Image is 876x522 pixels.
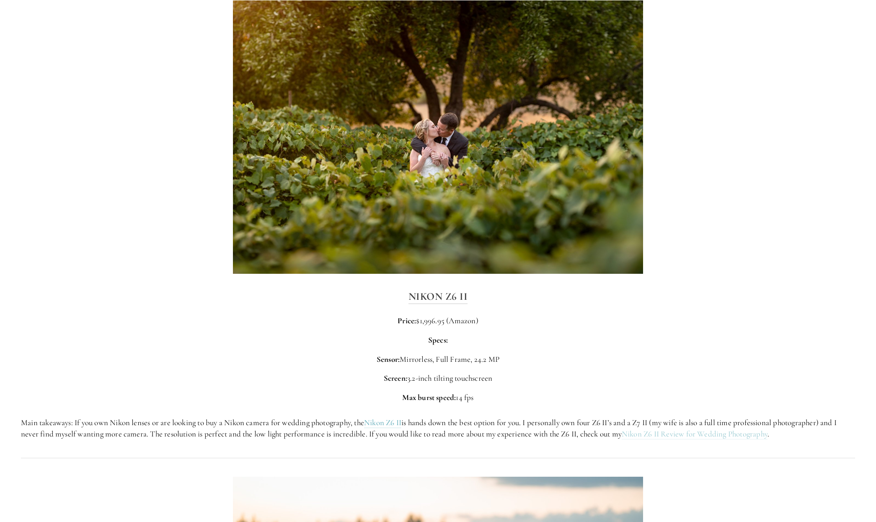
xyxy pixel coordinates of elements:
p: 3.2-inch tilting touchscreen [21,373,855,384]
p: Main takeaways: If you own Nikon lenses or are looking to buy a Nikon camera for wedding photogra... [21,417,855,439]
strong: Specs: [428,335,448,345]
p: $1,996.95 (Amazon) [21,315,855,327]
strong: Screen: [384,373,407,383]
p: Mirrorless, Full Frame, 24.2 MP [21,354,855,365]
strong: Sensor: [377,354,400,364]
p: 14 fps [21,392,855,403]
a: Nikon Z6 II Review for Wedding Photography [622,429,767,439]
a: Nikon Z6 II [408,290,468,304]
strong: Price: [398,316,416,325]
a: Nikon Z6 II [364,418,401,428]
strong: Max burst speed: [402,392,456,402]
